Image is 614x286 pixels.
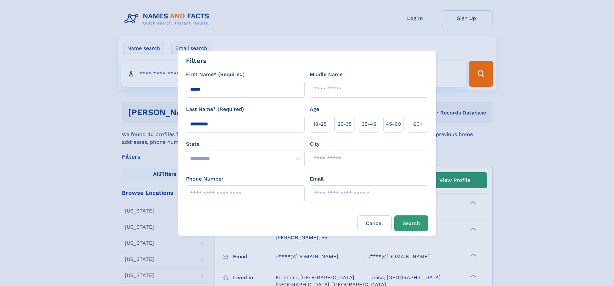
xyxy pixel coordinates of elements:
[186,175,224,183] label: Phone Number
[310,175,324,183] label: Email
[310,105,319,113] label: Age
[362,120,376,128] span: 35‑45
[310,140,319,148] label: City
[413,120,423,128] span: 60+
[394,215,428,231] button: Search
[310,71,343,78] label: Middle Name
[186,105,244,113] label: Last Name* (Required)
[313,120,326,128] span: 18‑25
[186,71,245,78] label: First Name* (Required)
[357,215,392,231] label: Cancel
[386,120,401,128] span: 45‑60
[337,120,352,128] span: 25‑35
[186,56,207,65] div: Filters
[186,140,305,148] label: State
